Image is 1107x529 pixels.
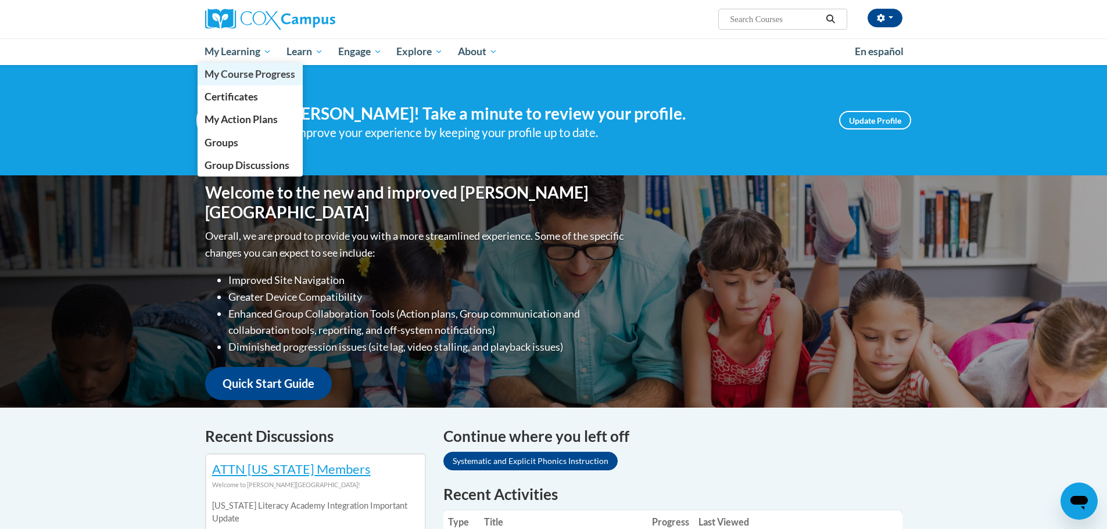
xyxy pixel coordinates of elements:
img: Profile Image [196,94,249,146]
h4: Recent Discussions [205,425,426,448]
iframe: Button to launch messaging window [1061,483,1098,520]
div: Help improve your experience by keeping your profile up to date. [266,123,822,142]
a: Engage [331,38,389,65]
span: Engage [338,45,382,59]
span: About [458,45,497,59]
h1: Welcome to the new and improved [PERSON_NAME][GEOGRAPHIC_DATA] [205,183,626,222]
li: Greater Device Compatibility [228,289,626,305]
a: Explore [389,38,450,65]
li: Enhanced Group Collaboration Tools (Action plans, Group communication and collaboration tools, re... [228,305,626,339]
p: [US_STATE] Literacy Academy Integration Important Update [212,499,419,525]
a: Group Discussions [198,154,303,177]
a: Update Profile [839,111,911,129]
a: En español [847,39,911,64]
a: Certificates [198,85,303,108]
a: Systematic and Explicit Phonics Instruction [443,452,618,470]
div: Main menu [188,38,920,65]
a: Cox Campus [205,9,426,30]
span: My Learning [205,45,271,59]
h4: Continue where you left off [443,425,902,448]
a: Learn [279,38,331,65]
h1: Recent Activities [443,484,902,505]
button: Search [822,12,839,26]
span: My Course Progress [205,68,295,80]
div: Welcome to [PERSON_NAME][GEOGRAPHIC_DATA]! [212,478,419,491]
a: Quick Start Guide [205,367,332,400]
li: Diminished progression issues (site lag, video stalling, and playback issues) [228,339,626,355]
input: Search Courses [729,12,822,26]
a: Groups [198,131,303,154]
span: Group Discussions [205,159,289,171]
span: Learn [286,45,323,59]
a: My Course Progress [198,63,303,85]
li: Improved Site Navigation [228,272,626,289]
a: About [450,38,505,65]
span: My Action Plans [205,113,278,125]
a: My Learning [198,38,280,65]
span: En español [855,45,904,57]
button: Account Settings [868,9,902,27]
span: Certificates [205,91,258,103]
a: ATTN [US_STATE] Members [212,461,371,477]
h4: Hi [PERSON_NAME]! Take a minute to review your profile. [266,104,822,124]
a: My Action Plans [198,108,303,131]
span: Explore [396,45,443,59]
img: Cox Campus [205,9,335,30]
p: Overall, we are proud to provide you with a more streamlined experience. Some of the specific cha... [205,228,626,261]
span: Groups [205,136,238,149]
